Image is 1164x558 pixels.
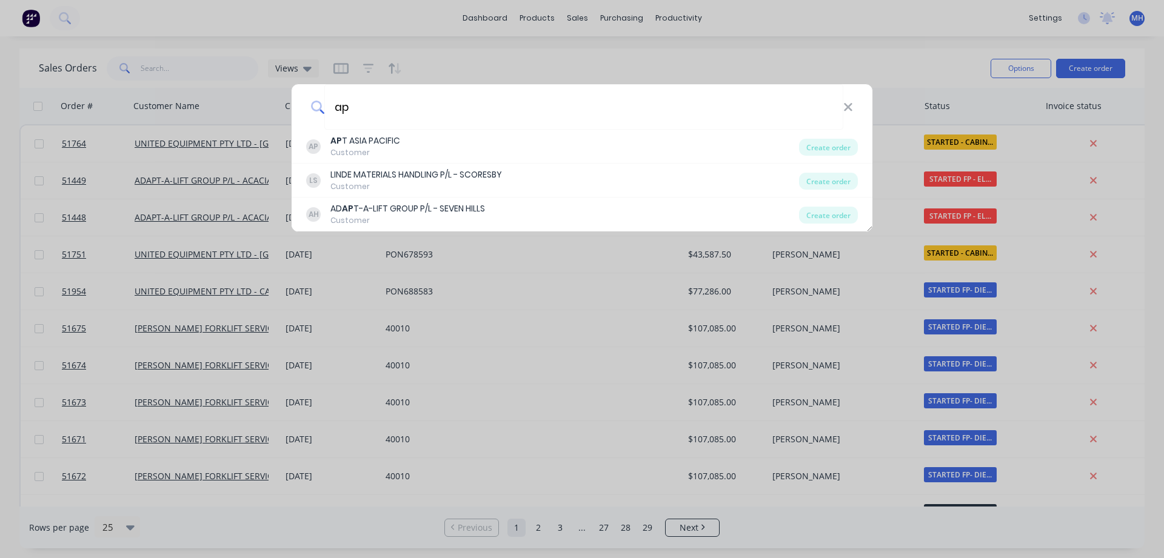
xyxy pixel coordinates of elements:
[330,168,502,181] div: LINDE MATERIALS HANDLING P/L - SCORESBY
[342,202,353,214] b: AP
[799,173,858,190] div: Create order
[330,147,400,158] div: Customer
[306,207,321,222] div: AH
[799,139,858,156] div: Create order
[324,84,843,130] input: Enter a customer name to create a new order...
[330,202,485,215] div: AD T-A-LIFT GROUP P/L - SEVEN HILLS
[330,181,502,192] div: Customer
[306,173,321,188] div: LS
[330,135,400,147] div: T ASIA PACIFIC
[306,139,321,154] div: AP
[330,135,342,147] b: AP
[330,215,485,226] div: Customer
[799,207,858,224] div: Create order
